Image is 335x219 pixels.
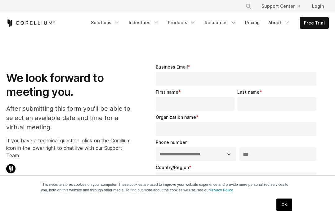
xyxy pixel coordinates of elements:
[156,140,187,145] span: Phone number
[6,137,133,159] p: If you have a technical question, click on the Corellium icon in the lower right to chat live wit...
[156,89,178,95] span: First name
[276,199,292,211] a: OK
[87,17,124,28] a: Solutions
[307,1,329,12] a: Login
[238,1,329,12] div: Navigation Menu
[164,17,200,28] a: Products
[210,188,234,192] a: Privacy Policy.
[156,114,196,120] span: Organization name
[6,19,56,27] a: Corellium Home
[156,165,189,170] span: Country/Region
[6,164,16,173] img: Corellium Chat Icon
[265,17,294,28] a: About
[125,17,163,28] a: Industries
[87,17,329,29] div: Navigation Menu
[237,89,260,95] span: Last name
[156,64,188,69] span: Business Email
[6,104,133,132] p: After submitting this form you'll be able to select an available date and time for a virtual meet...
[257,1,305,12] a: Support Center
[6,71,133,99] h1: We look forward to meeting you.
[201,17,240,28] a: Resources
[243,1,254,12] button: Search
[41,182,294,193] p: This website stores cookies on your computer. These cookies are used to improve your website expe...
[241,17,263,28] a: Pricing
[300,17,328,29] a: Free Trial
